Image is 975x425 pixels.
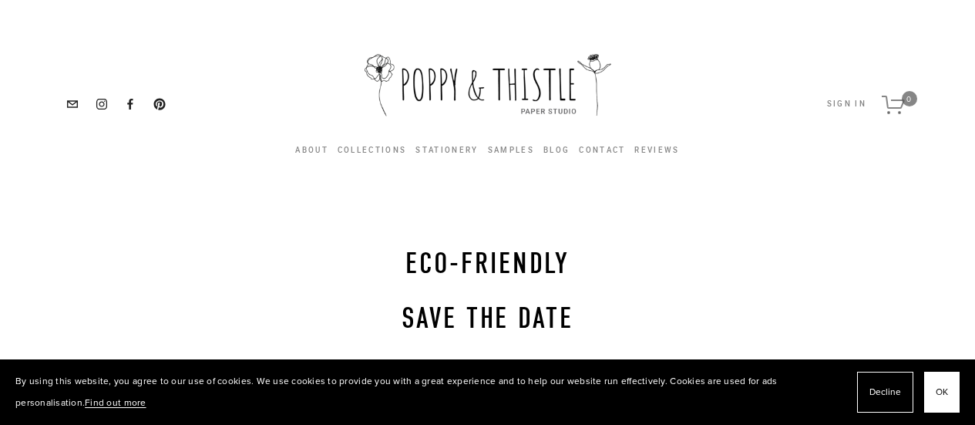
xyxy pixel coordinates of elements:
[365,54,611,123] img: Poppy &amp; Thistle
[827,100,866,108] span: Sign In
[924,372,960,413] button: OK
[488,142,534,159] a: Samples
[874,77,925,131] a: 0 items in cart
[15,370,842,414] p: By using this website, you agree to our use of cookies. We use cookies to provide you with a grea...
[869,381,901,403] span: Decline
[187,247,788,282] h1: eco-friendly
[295,146,328,154] a: About
[827,100,866,108] button: Sign In
[634,142,679,159] a: Reviews
[187,302,788,337] h1: save the date
[415,146,478,154] a: Stationery
[902,91,917,106] span: 0
[936,381,948,403] span: OK
[857,372,913,413] button: Decline
[579,142,625,159] a: Contact
[85,396,146,409] a: Find out more
[338,142,407,159] a: Collections
[543,142,570,159] a: Blog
